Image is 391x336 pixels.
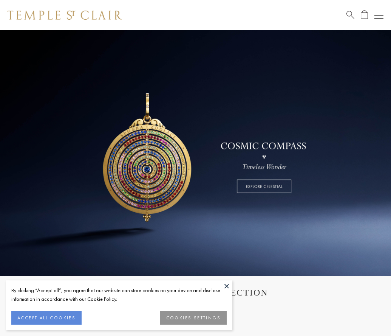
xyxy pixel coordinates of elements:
button: Open navigation [374,11,383,20]
div: By clicking “Accept all”, you agree that our website can store cookies on your device and disclos... [11,286,227,303]
a: Open Shopping Bag [361,10,368,20]
img: Temple St. Clair [8,11,122,20]
button: ACCEPT ALL COOKIES [11,311,82,325]
a: Search [346,10,354,20]
button: COOKIES SETTINGS [160,311,227,325]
